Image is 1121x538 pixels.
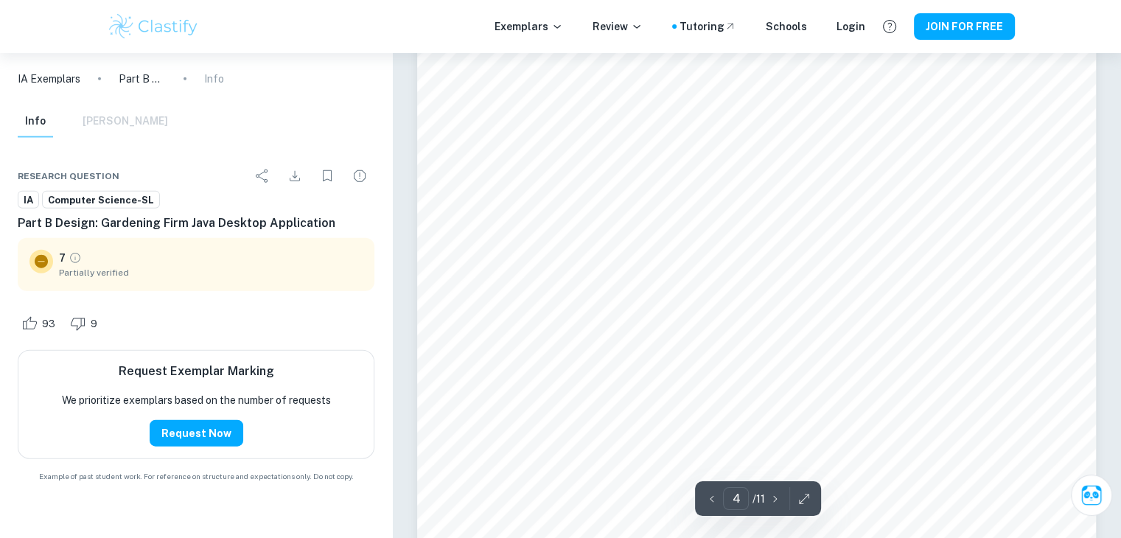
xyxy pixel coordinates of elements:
a: Login [837,18,865,35]
span: 9 [83,317,105,332]
span: Example of past student work. For reference on structure and expectations only. Do not copy. [18,471,374,482]
a: IA [18,191,39,209]
h6: Request Exemplar Marking [119,363,274,380]
button: JOIN FOR FREE [914,13,1015,40]
span: Research question [18,170,119,183]
div: Like [18,312,63,335]
div: Download [280,161,310,191]
button: Request Now [150,420,243,447]
span: Partially verified [59,266,363,279]
button: Help and Feedback [877,14,902,39]
a: Tutoring [680,18,736,35]
div: Dislike [66,312,105,335]
a: Schools [766,18,807,35]
a: IA Exemplars [18,71,80,87]
div: Report issue [345,161,374,191]
div: Bookmark [312,161,342,191]
a: Grade partially verified [69,251,82,265]
p: Info [204,71,224,87]
a: Computer Science-SL [42,191,160,209]
button: Ask Clai [1071,475,1112,516]
p: We prioritize exemplars based on the number of requests [62,392,331,408]
button: Info [18,105,53,138]
div: Share [248,161,277,191]
span: IA [18,193,38,208]
h6: Part B Design: Gardening Firm Java Desktop Application [18,214,374,232]
img: Clastify logo [107,12,200,41]
p: Review [593,18,643,35]
span: 93 [34,317,63,332]
p: 7 [59,250,66,266]
p: Part B Design: Gardening Firm Java Desktop Application [119,71,166,87]
p: Exemplars [495,18,563,35]
span: Computer Science-SL [43,193,159,208]
p: / 11 [752,491,764,507]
